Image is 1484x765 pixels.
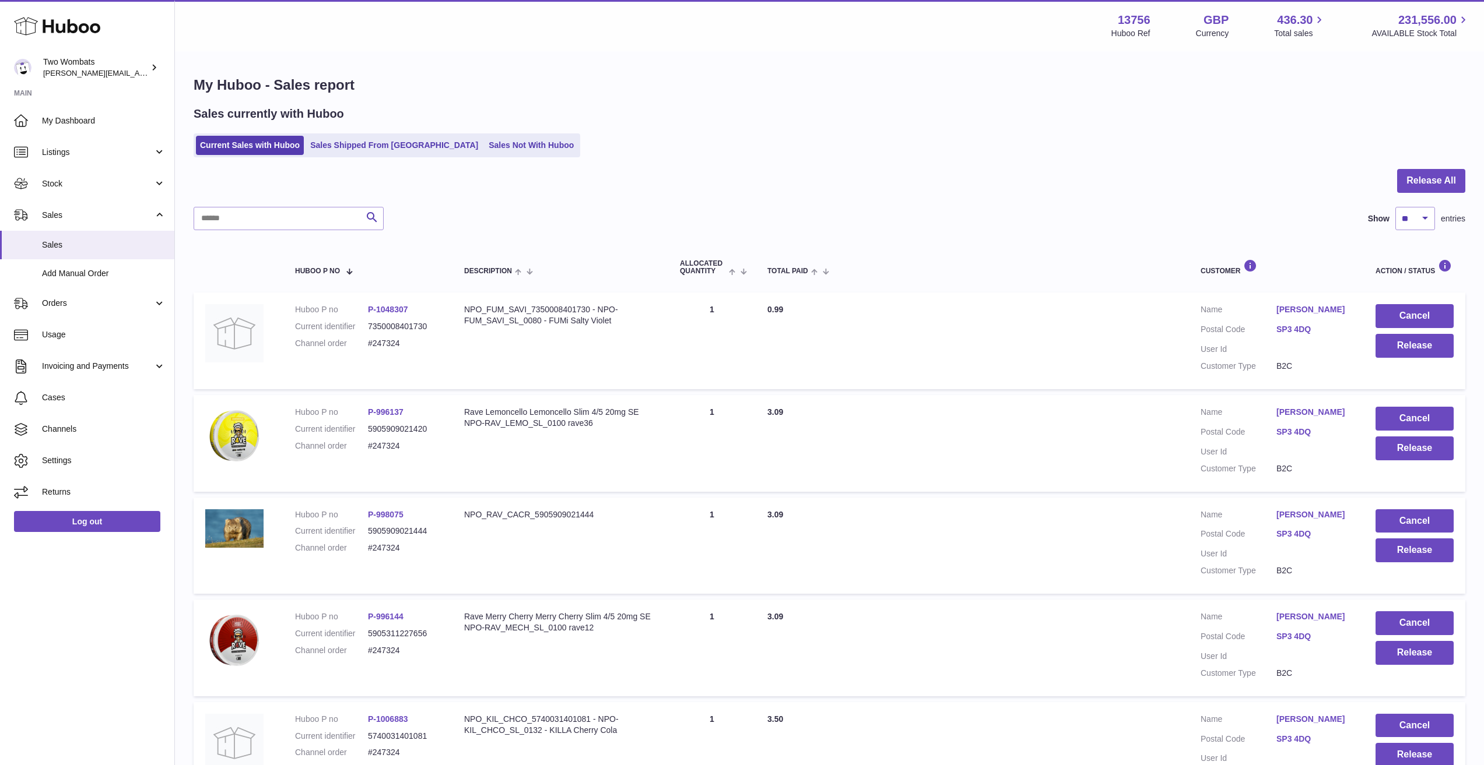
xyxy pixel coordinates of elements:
[1201,528,1276,542] dt: Postal Code
[464,267,512,275] span: Description
[1376,641,1454,665] button: Release
[368,747,441,758] dd: #247324
[1376,259,1454,275] div: Action / Status
[295,509,368,520] dt: Huboo P no
[42,239,166,251] span: Sales
[767,267,808,275] span: Total paid
[1201,651,1276,662] dt: User Id
[1201,509,1276,523] dt: Name
[368,305,408,314] a: P-1048307
[42,487,166,498] span: Returns
[1201,304,1276,318] dt: Name
[1201,631,1276,645] dt: Postal Code
[464,407,657,429] div: Rave Lemoncello Lemoncello Slim 4/5 20mg SE NPO-RAV_LEMO_SL_0100 rave36
[1201,407,1276,421] dt: Name
[1276,565,1352,576] dd: B2C
[1204,12,1229,28] strong: GBP
[680,260,726,275] span: ALLOCATED Quantity
[42,424,166,435] span: Channels
[1201,734,1276,748] dt: Postal Code
[205,509,264,548] img: shutterstock_1125465338.jpg
[295,440,368,452] dt: Channel order
[14,511,160,532] a: Log out
[1276,509,1352,520] a: [PERSON_NAME]
[1376,407,1454,431] button: Cancel
[1111,28,1150,39] div: Huboo Ref
[368,731,441,742] dd: 5740031401081
[668,498,756,594] td: 1
[368,338,441,349] dd: #247324
[368,424,441,435] dd: 5905909021420
[1118,12,1150,28] strong: 13756
[295,714,368,725] dt: Huboo P no
[1201,344,1276,355] dt: User Id
[42,210,153,221] span: Sales
[42,298,153,309] span: Orders
[196,136,304,155] a: Current Sales with Huboo
[368,510,404,519] a: P-998075
[1376,334,1454,358] button: Release
[767,612,783,621] span: 3.09
[295,747,368,758] dt: Channel order
[485,136,578,155] a: Sales Not With Huboo
[1276,611,1352,622] a: [PERSON_NAME]
[464,611,657,633] div: Rave Merry Cherry Merry Cherry Slim 4/5 20mg SE NPO-RAV_MECH_SL_0100 rave12
[43,57,148,79] div: Two Wombats
[368,440,441,452] dd: #247324
[767,510,783,519] span: 3.09
[464,509,657,520] div: NPO_RAV_CACR_5905909021444
[1274,12,1326,39] a: 436.30 Total sales
[1276,714,1352,725] a: [PERSON_NAME]
[1276,734,1352,745] a: SP3 4DQ
[368,321,441,332] dd: 7350008401730
[1376,538,1454,562] button: Release
[42,178,153,189] span: Stock
[368,542,441,554] dd: #247324
[205,611,264,669] img: Rave_Merry_Cherry_Slim_4_5_20mg_Nicotine_Pouches-5905311227656.webp
[295,526,368,537] dt: Current identifier
[1376,436,1454,460] button: Release
[306,136,482,155] a: Sales Shipped From [GEOGRAPHIC_DATA]
[1201,361,1276,372] dt: Customer Type
[1276,304,1352,315] a: [PERSON_NAME]
[14,59,31,76] img: alan@twowombats.com
[42,392,166,403] span: Cases
[1201,753,1276,764] dt: User Id
[1274,28,1326,39] span: Total sales
[1376,714,1454,738] button: Cancel
[1371,12,1470,39] a: 231,556.00 AVAILABLE Stock Total
[295,304,368,315] dt: Huboo P no
[42,115,166,126] span: My Dashboard
[1201,463,1276,474] dt: Customer Type
[194,106,344,122] h2: Sales currently with Huboo
[1201,548,1276,559] dt: User Id
[42,329,166,340] span: Usage
[1201,446,1276,457] dt: User Id
[1276,324,1352,335] a: SP3 4DQ
[42,147,153,158] span: Listings
[1277,12,1313,28] span: 436.30
[1397,169,1465,193] button: Release All
[295,645,368,656] dt: Channel order
[295,628,368,639] dt: Current identifier
[1276,631,1352,642] a: SP3 4DQ
[1196,28,1229,39] div: Currency
[668,600,756,696] td: 1
[1371,28,1470,39] span: AVAILABLE Stock Total
[42,268,166,279] span: Add Manual Order
[295,267,340,275] span: Huboo P no
[1276,361,1352,372] dd: B2C
[1276,426,1352,438] a: SP3 4DQ
[1201,714,1276,728] dt: Name
[205,304,264,362] img: no-photo.jpg
[1368,213,1390,224] label: Show
[1441,213,1465,224] span: entries
[295,542,368,554] dt: Channel order
[1201,426,1276,440] dt: Postal Code
[295,321,368,332] dt: Current identifier
[668,395,756,492] td: 1
[368,645,441,656] dd: #247324
[295,407,368,418] dt: Huboo P no
[295,338,368,349] dt: Channel order
[368,407,404,417] a: P-996137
